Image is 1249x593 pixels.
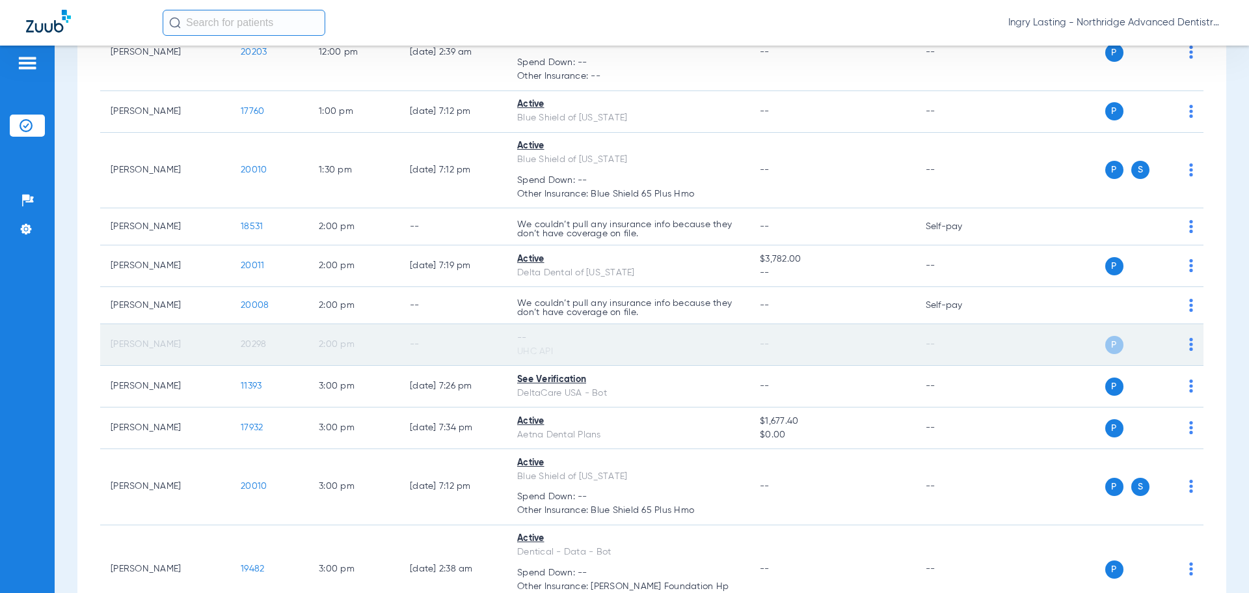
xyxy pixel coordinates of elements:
[1189,480,1193,493] img: group-dot-blue.svg
[399,133,507,209] td: [DATE] 7:12 PM
[517,387,739,400] div: DeltaCare USA - Bot
[399,407,507,449] td: [DATE] 7:34 PM
[517,56,739,70] span: Spend Down: --
[399,15,507,91] td: [DATE] 2:39 AM
[1105,336,1123,354] span: P
[517,470,739,484] div: Blue Shield of [US_STATE]
[1105,478,1123,496] span: P
[169,17,181,29] img: Search Icon
[1105,102,1123,120] span: P
[1189,259,1193,272] img: group-dot-blue.svg
[241,48,267,57] span: 20203
[517,111,739,125] div: Blue Shield of [US_STATE]
[760,564,770,573] span: --
[17,55,38,71] img: hamburger-icon
[399,245,507,287] td: [DATE] 7:19 PM
[26,10,71,33] img: Zuub Logo
[1189,421,1193,434] img: group-dot-blue.svg
[163,10,325,36] input: Search for patients
[241,222,263,231] span: 18531
[1189,379,1193,393] img: group-dot-blue.svg
[1105,257,1123,275] span: P
[760,301,770,310] span: --
[760,428,904,442] span: $0.00
[308,91,399,133] td: 1:00 PM
[241,381,262,391] span: 11393
[1189,338,1193,351] img: group-dot-blue.svg
[517,70,739,83] span: Other Insurance: --
[100,91,230,133] td: [PERSON_NAME]
[517,253,739,266] div: Active
[308,208,399,245] td: 2:00 PM
[100,324,230,366] td: [PERSON_NAME]
[915,324,1003,366] td: --
[915,245,1003,287] td: --
[308,15,399,91] td: 12:00 PM
[760,482,770,491] span: --
[1184,531,1249,593] iframe: Chat Widget
[241,340,266,349] span: 20298
[915,15,1003,91] td: --
[399,366,507,407] td: [DATE] 7:26 PM
[1105,161,1123,179] span: P
[1131,478,1149,496] span: S
[1189,105,1193,118] img: group-dot-blue.svg
[308,324,399,366] td: 2:00 PM
[100,287,230,324] td: [PERSON_NAME]
[517,220,739,238] p: We couldn’t pull any insurance info because they don’t have coverage on file.
[308,133,399,209] td: 1:30 PM
[100,208,230,245] td: [PERSON_NAME]
[241,564,264,573] span: 19482
[241,423,263,432] span: 17932
[100,15,230,91] td: [PERSON_NAME]
[517,331,739,345] div: --
[1105,419,1123,437] span: P
[1105,560,1123,579] span: P
[399,324,507,366] td: --
[308,245,399,287] td: 2:00 PM
[1189,220,1193,233] img: group-dot-blue.svg
[517,428,739,442] div: Aetna Dental Plans
[517,490,739,504] span: Spend Down: --
[1189,299,1193,312] img: group-dot-blue.svg
[1105,44,1123,62] span: P
[241,261,264,270] span: 20011
[1008,16,1223,29] span: Ingry Lasting - Northridge Advanced Dentistry
[399,208,507,245] td: --
[308,287,399,324] td: 2:00 PM
[517,566,739,580] span: Spend Down: --
[760,415,904,428] span: $1,677.40
[760,107,770,116] span: --
[1105,378,1123,396] span: P
[100,366,230,407] td: [PERSON_NAME]
[517,187,739,201] span: Other Insurance: Blue Shield 65 Plus Hmo
[915,287,1003,324] td: Self-pay
[100,407,230,449] td: [PERSON_NAME]
[517,415,739,428] div: Active
[399,449,507,525] td: [DATE] 7:12 PM
[308,366,399,407] td: 3:00 PM
[1189,46,1193,59] img: group-dot-blue.svg
[1131,161,1149,179] span: S
[517,174,739,187] span: Spend Down: --
[308,407,399,449] td: 3:00 PM
[100,133,230,209] td: [PERSON_NAME]
[760,340,770,349] span: --
[760,266,904,280] span: --
[399,287,507,324] td: --
[100,449,230,525] td: [PERSON_NAME]
[760,165,770,174] span: --
[517,299,739,317] p: We couldn’t pull any insurance info because they don’t have coverage on file.
[760,381,770,391] span: --
[1189,163,1193,176] img: group-dot-blue.svg
[241,482,267,491] span: 20010
[517,153,739,167] div: Blue Shield of [US_STATE]
[915,208,1003,245] td: Self-pay
[517,373,739,387] div: See Verification
[760,222,770,231] span: --
[760,253,904,266] span: $3,782.00
[915,449,1003,525] td: --
[517,345,739,359] div: UHC API
[308,449,399,525] td: 3:00 PM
